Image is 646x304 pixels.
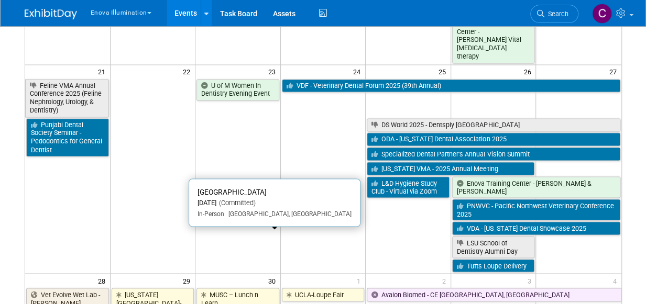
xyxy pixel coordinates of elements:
[367,162,534,175] a: [US_STATE] VMA - 2025 Annual Meeting
[356,274,365,287] span: 1
[182,65,195,78] span: 22
[452,199,620,220] a: PNWVC - Pacific Northwest Veterinary Conference 2025
[25,9,77,19] img: ExhibitDay
[282,288,365,301] a: UCLA-Loupe Fair
[367,147,620,161] a: Specialized Dental Partner’s Annual Vision Summit
[267,65,280,78] span: 23
[608,65,621,78] span: 27
[452,176,620,198] a: Enova Training Center - [PERSON_NAME] & [PERSON_NAME]
[612,274,621,287] span: 4
[367,288,621,301] a: Avalon Biomed - CE [GEOGRAPHIC_DATA], [GEOGRAPHIC_DATA]
[25,79,109,117] a: Feline VMA Annual Conference 2025 (Feline Nephrology, Urology, & Dentistry)
[282,79,620,93] a: VDF - Veterinary Dental Forum 2025 (39th Annual)
[452,236,535,257] a: LSU School of Dentistry Alumni Day
[367,132,620,146] a: ODA - [US_STATE] Dental Association 2025
[522,65,535,78] span: 26
[526,274,535,287] span: 3
[367,176,450,198] a: L&D Hygiene Study Club - Virtual via Zoom
[216,198,256,206] span: (Committed)
[196,79,279,100] a: U of M Women In Dentistry Evening Event
[97,274,110,287] span: 28
[267,274,280,287] span: 30
[198,198,352,207] div: [DATE]
[26,118,109,156] a: Punjabi Dental Society Seminar - Pedodontics for General Dentist
[452,17,535,63] a: Enova Training Center - [PERSON_NAME] Vital [MEDICAL_DATA] therapy
[592,4,612,24] img: Coley McClendon
[352,65,365,78] span: 24
[224,210,352,217] span: [GEOGRAPHIC_DATA], [GEOGRAPHIC_DATA]
[198,210,224,217] span: In-Person
[452,259,535,273] a: Tufts Loupe Delivery
[182,274,195,287] span: 29
[97,65,110,78] span: 21
[198,187,267,196] span: [GEOGRAPHIC_DATA]
[441,274,451,287] span: 2
[367,118,620,132] a: DS World 2025 - Dentsply [GEOGRAPHIC_DATA]
[452,221,620,235] a: VDA - [US_STATE] Dental Showcase 2025
[437,65,451,78] span: 25
[544,10,568,18] span: Search
[530,5,578,23] a: Search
